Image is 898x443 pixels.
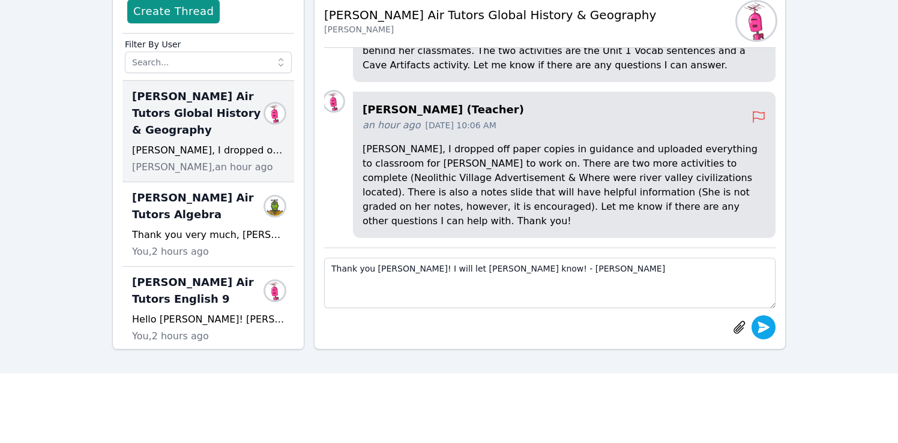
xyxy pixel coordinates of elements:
textarea: Thank you [PERSON_NAME]! I will let [PERSON_NAME] know! - [PERSON_NAME] [324,258,776,308]
img: Charlie Dickens [265,281,285,300]
input: Search... [125,52,292,73]
span: You, 2 hours ago [132,329,209,343]
span: [DATE] 10:06 AM [426,119,496,131]
span: an hour ago [363,118,421,132]
span: [PERSON_NAME] Air Tutors Algebra [132,189,270,223]
img: Avi Stark [737,2,776,40]
p: [PERSON_NAME], I dropped off paper copies in guidance and uploaded everything to classroom for [P... [363,142,766,228]
span: [PERSON_NAME] Air Tutors Global History & Geography [132,88,270,138]
div: [PERSON_NAME] [324,23,656,35]
img: Avi Stark [265,104,285,123]
div: Hello [PERSON_NAME]! [PERSON_NAME] completed the lined paper version of the writing assignment th... [132,312,285,327]
h2: [PERSON_NAME] Air Tutors Global History & Geography [324,7,656,23]
span: [PERSON_NAME] Air Tutors English 9 [132,274,270,308]
div: [PERSON_NAME], I dropped off paper copies in guidance and uploaded everything to classroom for [P... [132,143,285,158]
img: Avi Stark [324,92,343,111]
div: [PERSON_NAME] Air Tutors Global History & GeographyAvi Stark[PERSON_NAME], I dropped off paper co... [122,81,294,182]
span: [PERSON_NAME], an hour ago [132,160,273,174]
div: [PERSON_NAME] Air Tutors English 9Charlie DickensHello [PERSON_NAME]! [PERSON_NAME] completed the... [122,267,294,351]
img: Jessica Duell [265,197,285,216]
div: Thank you very much, [PERSON_NAME]!! Have a wonderful day!! - [PERSON_NAME] [132,228,285,242]
span: You, 2 hours ago [132,245,209,259]
h4: [PERSON_NAME] (Teacher) [363,101,752,118]
label: Filter By User [125,34,292,52]
div: [PERSON_NAME] Air Tutors AlgebraJessica DuellThank you very much, [PERSON_NAME]!! Have a wonderfu... [122,182,294,267]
